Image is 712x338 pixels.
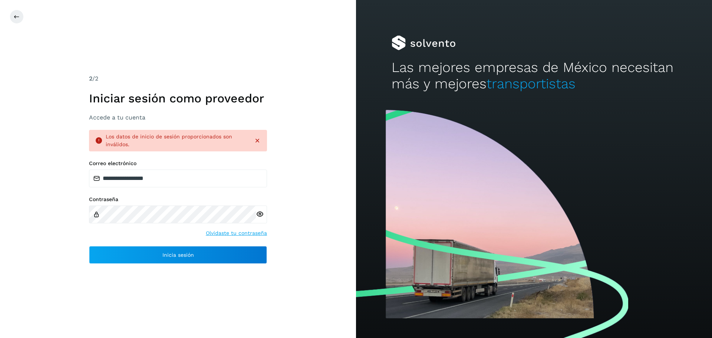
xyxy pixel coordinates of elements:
[162,252,194,257] span: Inicia sesión
[89,91,267,105] h1: Iniciar sesión como proveedor
[106,133,248,148] div: Los datos de inicio de sesión proporcionados son inválidos.
[89,196,267,203] label: Contraseña
[487,76,576,92] span: transportistas
[206,229,267,237] a: Olvidaste tu contraseña
[89,160,267,167] label: Correo electrónico
[89,246,267,264] button: Inicia sesión
[89,114,267,121] h3: Accede a tu cuenta
[89,74,267,83] div: /2
[392,59,676,92] h2: Las mejores empresas de México necesitan más y mejores
[89,75,92,82] span: 2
